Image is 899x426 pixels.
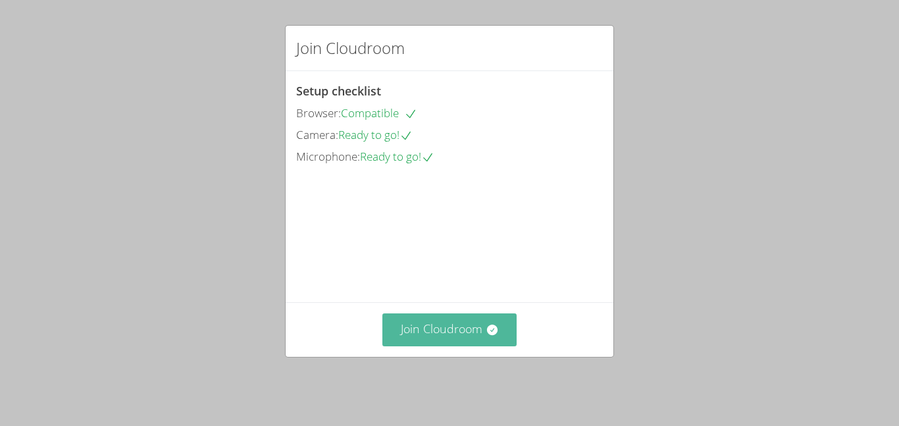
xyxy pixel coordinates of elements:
button: Join Cloudroom [382,313,517,346]
span: Setup checklist [296,83,381,99]
span: Camera: [296,127,338,142]
span: Microphone: [296,149,360,164]
span: Ready to go! [360,149,434,164]
span: Ready to go! [338,127,413,142]
span: Compatible [341,105,417,120]
span: Browser: [296,105,341,120]
h2: Join Cloudroom [296,36,405,60]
